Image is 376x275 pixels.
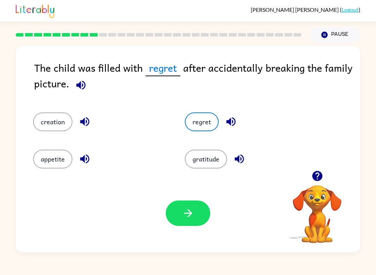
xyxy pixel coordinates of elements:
[310,27,360,43] button: Pause
[185,112,219,131] button: regret
[185,150,227,168] button: gratitude
[282,174,352,244] video: Your browser must support playing .mp4 files to use Literably. Please try using another browser.
[251,6,340,13] span: [PERSON_NAME] [PERSON_NAME]
[342,6,359,13] a: Logout
[251,6,360,13] div: ( )
[34,60,360,99] div: The child was filled with after accidentally breaking the family picture.
[16,3,54,18] img: Literably
[146,60,180,76] span: regret
[33,150,72,168] button: appetite
[33,112,72,131] button: creation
